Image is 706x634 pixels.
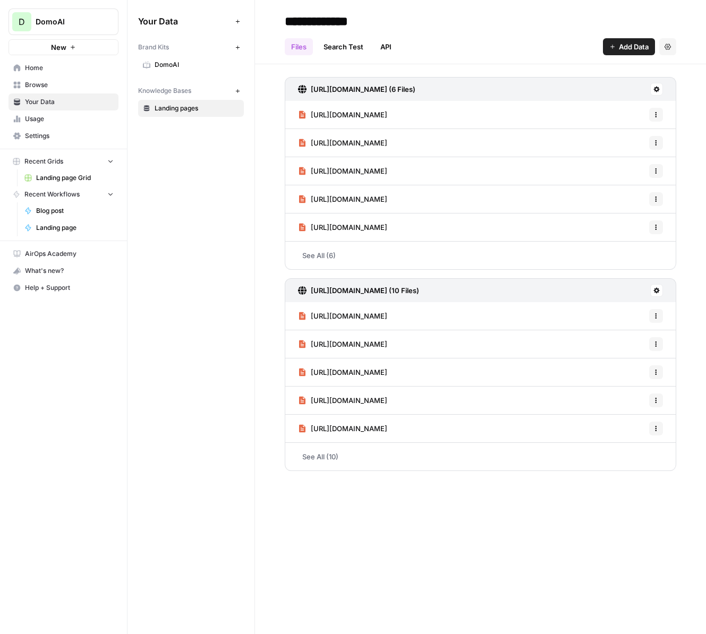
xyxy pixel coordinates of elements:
a: Search Test [317,38,370,55]
span: [URL][DOMAIN_NAME] [311,166,387,176]
button: Workspace: DomoAI [8,8,118,35]
a: [URL][DOMAIN_NAME] [298,101,387,128]
a: [URL][DOMAIN_NAME] [298,157,387,185]
span: D [19,15,25,28]
span: Landing page [36,223,114,233]
button: Recent Workflows [8,186,118,202]
span: Brand Kits [138,42,169,52]
span: [URL][DOMAIN_NAME] [311,339,387,349]
span: Browse [25,80,114,90]
a: [URL][DOMAIN_NAME] (6 Files) [298,78,415,101]
a: Landing page [20,219,118,236]
span: Add Data [619,41,649,52]
a: Home [8,59,118,76]
a: Settings [8,127,118,144]
span: AirOps Academy [25,249,114,259]
a: [URL][DOMAIN_NAME] [298,330,387,358]
span: [URL][DOMAIN_NAME] [311,367,387,378]
span: Settings [25,131,114,141]
span: Recent Workflows [24,190,80,199]
span: [URL][DOMAIN_NAME] [311,109,387,120]
a: API [374,38,398,55]
span: Usage [25,114,114,124]
a: [URL][DOMAIN_NAME] [298,358,387,386]
span: Knowledge Bases [138,86,191,96]
span: DomoAI [36,16,100,27]
span: [URL][DOMAIN_NAME] [311,222,387,233]
span: [URL][DOMAIN_NAME] [311,423,387,434]
span: Blog post [36,206,114,216]
a: Your Data [8,93,118,110]
button: What's new? [8,262,118,279]
span: [URL][DOMAIN_NAME] [311,194,387,204]
a: AirOps Academy [8,245,118,262]
span: Landing page Grid [36,173,114,183]
a: Blog post [20,202,118,219]
button: Recent Grids [8,153,118,169]
a: [URL][DOMAIN_NAME] (10 Files) [298,279,419,302]
a: [URL][DOMAIN_NAME] [298,302,387,330]
a: Landing page Grid [20,169,118,186]
a: [URL][DOMAIN_NAME] [298,415,387,442]
span: [URL][DOMAIN_NAME] [311,311,387,321]
span: [URL][DOMAIN_NAME] [311,395,387,406]
a: [URL][DOMAIN_NAME] [298,129,387,157]
h3: [URL][DOMAIN_NAME] (10 Files) [311,285,419,296]
span: Landing pages [155,104,239,113]
h3: [URL][DOMAIN_NAME] (6 Files) [311,84,415,95]
a: Landing pages [138,100,244,117]
button: Add Data [603,38,655,55]
span: Your Data [138,15,231,28]
a: [URL][DOMAIN_NAME] [298,387,387,414]
span: Help + Support [25,283,114,293]
span: Recent Grids [24,157,63,166]
div: What's new? [9,263,118,279]
span: New [51,42,66,53]
button: New [8,39,118,55]
a: Usage [8,110,118,127]
span: [URL][DOMAIN_NAME] [311,138,387,148]
span: Your Data [25,97,114,107]
span: DomoAI [155,60,239,70]
a: See All (10) [285,443,676,470]
button: Help + Support [8,279,118,296]
a: DomoAI [138,56,244,73]
a: Browse [8,76,118,93]
a: [URL][DOMAIN_NAME] [298,185,387,213]
a: See All (6) [285,242,676,269]
span: Home [25,63,114,73]
a: [URL][DOMAIN_NAME] [298,213,387,241]
a: Files [285,38,313,55]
